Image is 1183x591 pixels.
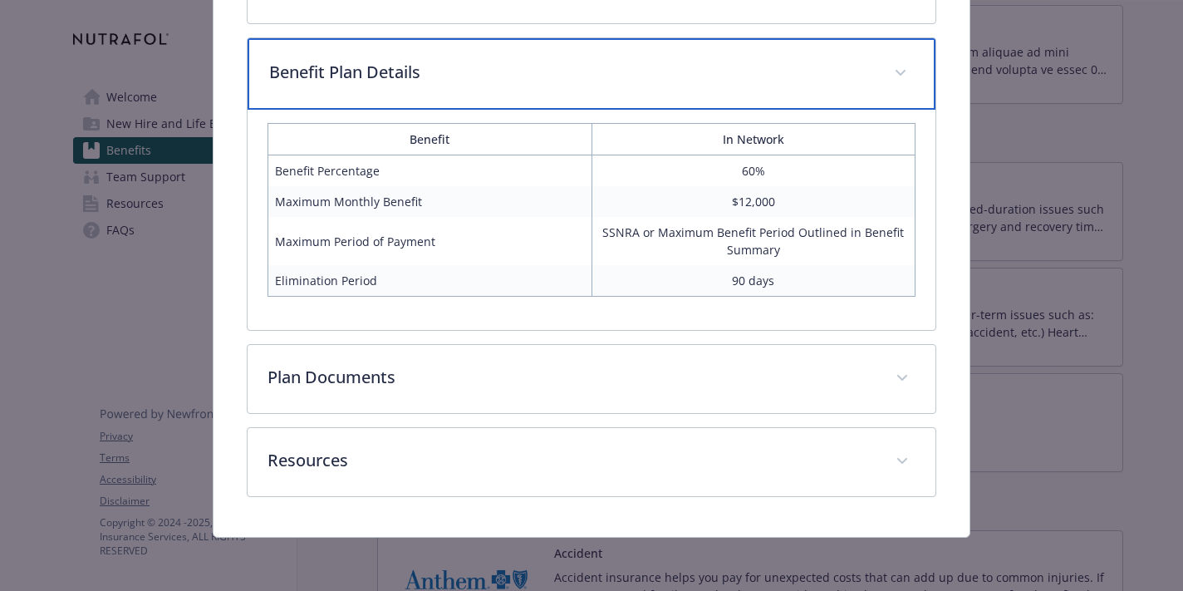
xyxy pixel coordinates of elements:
div: Benefit Plan Details [248,38,935,110]
td: 60% [591,155,915,187]
td: SSNRA or Maximum Benefit Period Outlined in Benefit Summary [591,217,915,265]
td: $12,000 [591,186,915,217]
td: Elimination Period [268,265,591,297]
td: 90 days [591,265,915,297]
p: Resources [268,448,875,473]
td: Maximum Period of Payment [268,217,591,265]
td: Benefit Percentage [268,155,591,187]
th: In Network [591,124,915,155]
div: Plan Documents [248,345,935,413]
p: Plan Documents [268,365,875,390]
p: Benefit Plan Details [269,60,873,85]
td: Maximum Monthly Benefit [268,186,591,217]
div: Benefit Plan Details [248,110,935,330]
th: Benefit [268,124,591,155]
div: Resources [248,428,935,496]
